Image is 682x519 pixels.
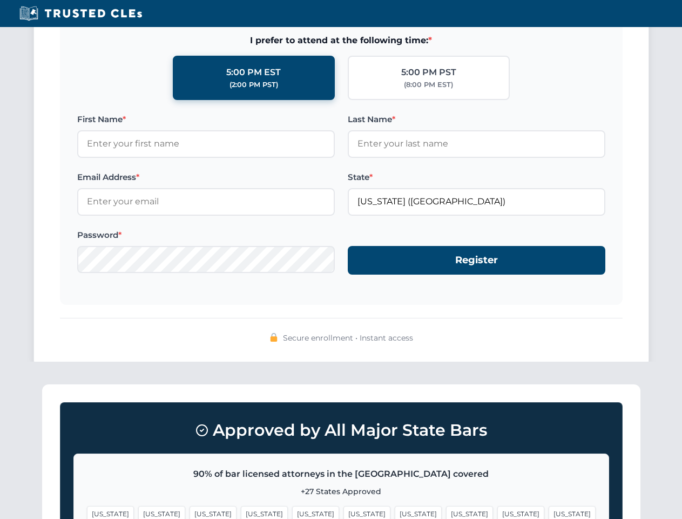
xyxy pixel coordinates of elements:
[87,467,596,481] p: 90% of bar licensed attorneys in the [GEOGRAPHIC_DATA] covered
[348,246,605,275] button: Register
[348,130,605,157] input: Enter your last name
[401,65,456,79] div: 5:00 PM PST
[404,79,453,90] div: (8:00 PM EST)
[229,79,278,90] div: (2:00 PM PST)
[269,333,278,342] img: 🔒
[73,416,609,445] h3: Approved by All Major State Bars
[87,485,596,497] p: +27 States Approved
[77,229,335,242] label: Password
[77,188,335,215] input: Enter your email
[77,113,335,126] label: First Name
[348,171,605,184] label: State
[283,332,413,344] span: Secure enrollment • Instant access
[226,65,281,79] div: 5:00 PM EST
[77,34,605,48] span: I prefer to attend at the following time:
[348,113,605,126] label: Last Name
[16,5,145,22] img: Trusted CLEs
[348,188,605,215] input: Florida (FL)
[77,171,335,184] label: Email Address
[77,130,335,157] input: Enter your first name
